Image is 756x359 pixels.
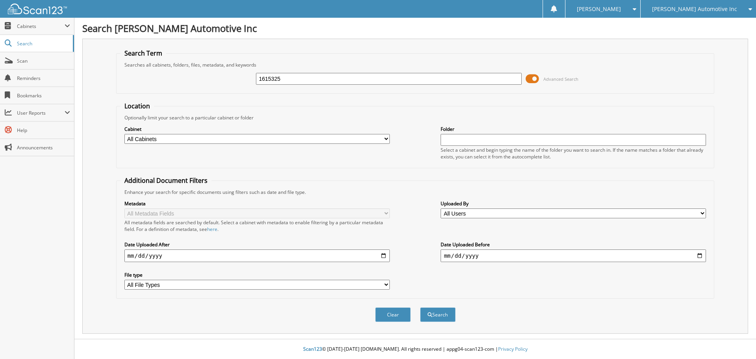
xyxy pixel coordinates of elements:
[120,49,166,58] legend: Search Term
[17,144,70,151] span: Announcements
[17,23,65,30] span: Cabinets
[124,126,390,132] label: Cabinet
[17,75,70,82] span: Reminders
[120,189,710,195] div: Enhance your search for specific documents using filters such as date and file type.
[441,241,706,248] label: Date Uploaded Before
[441,249,706,262] input: end
[498,346,528,352] a: Privacy Policy
[652,7,737,11] span: [PERSON_NAME] Automotive Inc
[120,61,710,68] div: Searches all cabinets, folders, files, metadata, and keywords
[124,272,390,278] label: File type
[375,307,411,322] button: Clear
[17,92,70,99] span: Bookmarks
[207,226,217,233] a: here
[124,241,390,248] label: Date Uploaded After
[124,249,390,262] input: start
[74,340,756,359] div: © [DATE]-[DATE] [DOMAIN_NAME]. All rights reserved | appg04-scan123-com |
[17,58,70,64] span: Scan
[120,176,211,185] legend: Additional Document Filters
[441,200,706,207] label: Uploaded By
[577,7,621,11] span: [PERSON_NAME]
[17,110,65,116] span: User Reports
[17,40,69,47] span: Search
[8,4,67,14] img: scan123-logo-white.svg
[124,219,390,233] div: All metadata fields are searched by default. Select a cabinet with metadata to enable filtering b...
[420,307,456,322] button: Search
[303,346,322,352] span: Scan123
[441,126,706,132] label: Folder
[124,200,390,207] label: Metadata
[717,321,756,359] iframe: Chat Widget
[17,127,70,134] span: Help
[120,102,154,110] legend: Location
[441,147,706,160] div: Select a cabinet and begin typing the name of the folder you want to search in. If the name match...
[82,22,748,35] h1: Search [PERSON_NAME] Automotive Inc
[120,114,710,121] div: Optionally limit your search to a particular cabinet or folder
[543,76,578,82] span: Advanced Search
